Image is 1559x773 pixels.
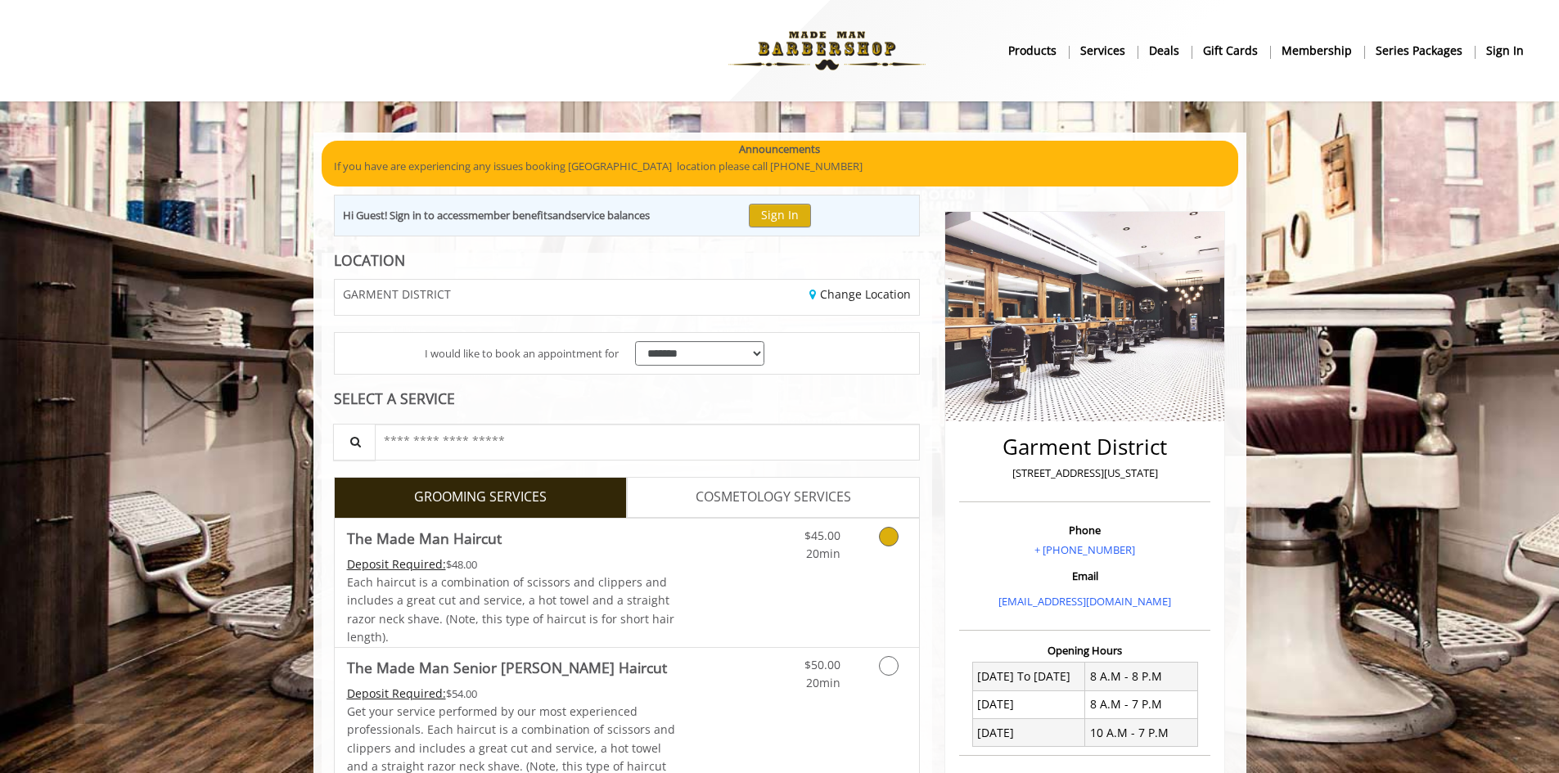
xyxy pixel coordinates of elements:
[997,38,1069,62] a: Productsproducts
[963,570,1206,582] h3: Email
[414,487,547,508] span: GROOMING SERVICES
[1270,38,1364,62] a: MembershipMembership
[963,524,1206,536] h3: Phone
[972,690,1085,718] td: [DATE]
[804,657,840,672] span: $50.00
[1475,38,1535,62] a: sign insign in
[334,158,1226,175] p: If you have are experiencing any issues booking [GEOGRAPHIC_DATA] location please call [PHONE_NUM...
[1008,42,1057,60] b: products
[804,528,840,543] span: $45.00
[963,465,1206,482] p: [STREET_ADDRESS][US_STATE]
[749,204,811,227] button: Sign In
[333,424,376,461] button: Service Search
[1085,719,1198,747] td: 10 A.M - 7 P.M
[343,207,650,224] div: Hi Guest! Sign in to access and
[739,141,820,158] b: Announcements
[972,663,1085,690] td: [DATE] To [DATE]
[1192,38,1270,62] a: Gift cardsgift cards
[1080,42,1125,60] b: Services
[571,208,650,222] b: service balances
[1138,38,1192,62] a: DealsDeals
[343,288,451,300] span: GARMENT DISTRICT
[347,555,676,573] div: $48.00
[468,208,552,222] b: member benefits
[347,656,667,679] b: The Made Man Senior [PERSON_NAME] Haircut
[347,556,446,572] span: This service needs some Advance to be paid before we block your appointment
[1034,542,1135,557] a: + [PHONE_NUMBER]
[809,286,911,302] a: Change Location
[806,546,840,561] span: 20min
[1085,663,1198,690] td: 8 A.M - 8 P.M
[347,685,676,703] div: $54.00
[959,645,1210,656] h3: Opening Hours
[1149,42,1179,60] b: Deals
[347,685,446,701] span: This service needs some Advance to be paid before we block your appointment
[714,6,939,96] img: Made Man Barbershop logo
[347,574,674,645] span: Each haircut is a combination of scissors and clippers and includes a great cut and service, a ho...
[1085,690,1198,718] td: 8 A.M - 7 P.M
[1376,42,1462,60] b: Series packages
[1069,38,1138,62] a: ServicesServices
[334,391,921,407] div: SELECT A SERVICE
[806,675,840,690] span: 20min
[696,487,851,508] span: COSMETOLOGY SERVICES
[963,435,1206,459] h2: Garment District
[1486,42,1524,60] b: sign in
[1364,38,1475,62] a: Series packagesSeries packages
[998,594,1171,609] a: [EMAIL_ADDRESS][DOMAIN_NAME]
[425,345,619,362] span: I would like to book an appointment for
[1282,42,1352,60] b: Membership
[347,527,502,550] b: The Made Man Haircut
[972,719,1085,747] td: [DATE]
[334,250,405,270] b: LOCATION
[1203,42,1258,60] b: gift cards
